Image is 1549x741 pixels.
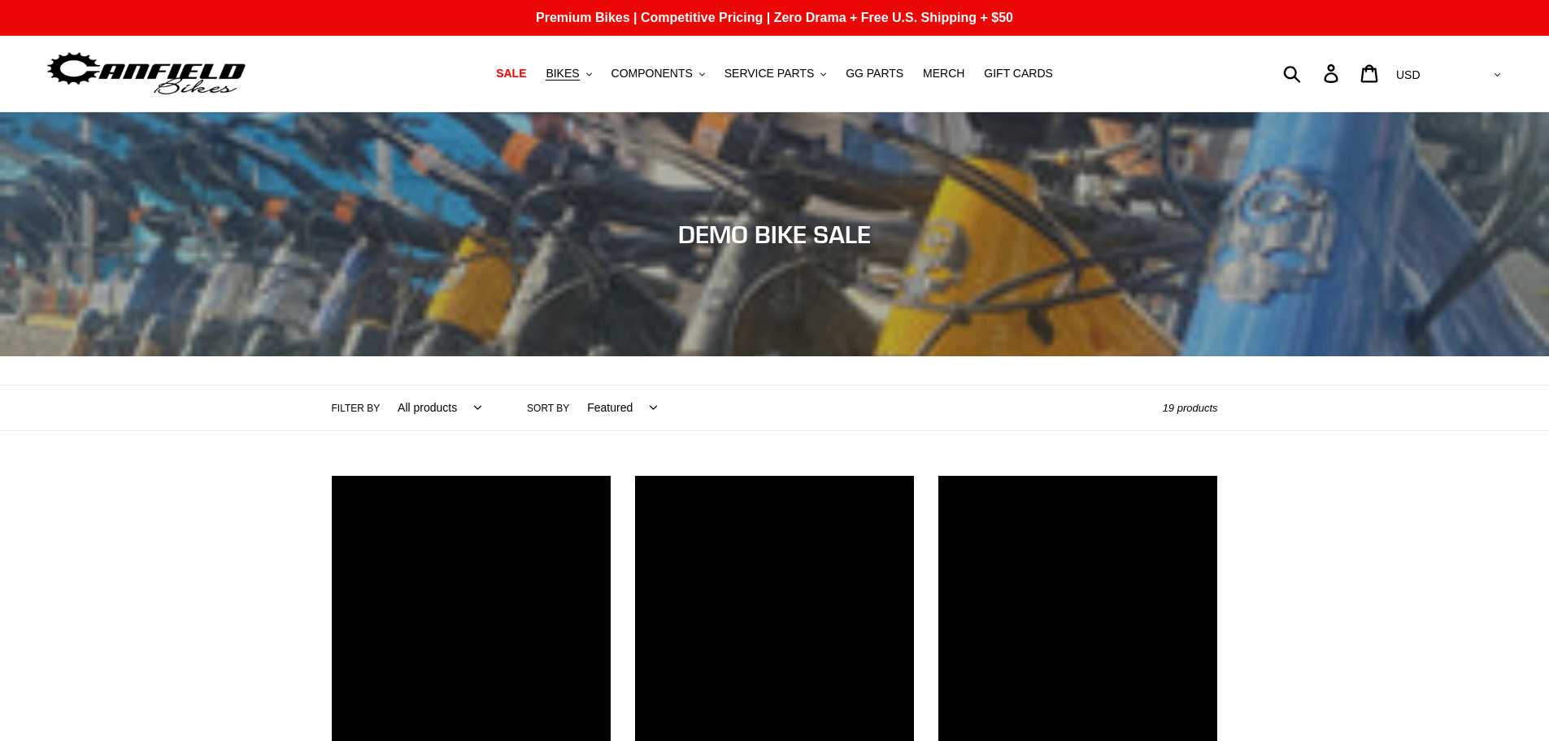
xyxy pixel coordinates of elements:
span: GIFT CARDS [984,67,1053,81]
button: BIKES [537,63,599,85]
span: SALE [496,67,526,81]
span: GG PARTS [846,67,903,81]
input: Search [1292,55,1334,91]
span: 19 products [1163,402,1218,414]
a: SALE [488,63,534,85]
span: DEMO BIKE SALE [678,220,871,249]
span: BIKES [546,67,579,81]
span: MERCH [923,67,964,81]
button: SERVICE PARTS [716,63,834,85]
a: GIFT CARDS [976,63,1061,85]
button: COMPONENTS [603,63,713,85]
label: Sort by [527,401,569,416]
img: Canfield Bikes [45,48,248,99]
a: MERCH [915,63,972,85]
span: SERVICE PARTS [724,67,814,81]
a: GG PARTS [838,63,912,85]
label: Filter by [332,401,381,416]
span: COMPONENTS [611,67,693,81]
